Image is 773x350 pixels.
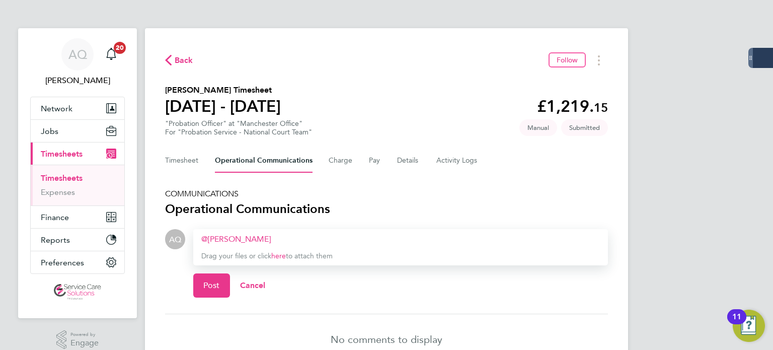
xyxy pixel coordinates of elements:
span: 15 [594,100,608,115]
a: [PERSON_NAME] [201,234,271,244]
span: Engage [70,339,99,347]
span: Jobs [41,126,58,136]
button: Follow [549,52,586,67]
div: Andrew Quinney [165,229,185,249]
button: Operational Communications [215,149,313,173]
a: 20 [101,38,121,71]
app-decimal: £1,219. [537,97,608,116]
span: Powered by [70,330,99,339]
button: Preferences [31,251,124,273]
button: Details [397,149,420,173]
a: AQ[PERSON_NAME] [30,38,125,87]
div: For "Probation Service - National Court Team" [165,128,312,136]
a: here [271,252,286,260]
h5: COMMUNICATIONS [165,189,608,199]
span: Cancel [240,281,266,290]
span: 20 [114,42,126,54]
span: Preferences [41,258,84,267]
span: This timesheet is Submitted. [561,119,608,136]
img: servicecare-logo-retina.png [54,284,101,300]
div: 11 [732,317,741,330]
a: Expenses [41,187,75,197]
button: Activity Logs [436,149,479,173]
button: Charge [329,149,353,173]
button: Pay [369,149,381,173]
span: Network [41,104,72,113]
div: Timesheets [31,165,124,205]
span: AQ [169,234,181,245]
h2: [PERSON_NAME] Timesheet [165,84,281,96]
button: Timesheet [165,149,199,173]
div: "Probation Officer" at "Manchester Office" [165,119,312,136]
button: Back [165,54,193,66]
button: Post [193,273,230,298]
span: This timesheet was manually created. [519,119,557,136]
nav: Main navigation [18,28,137,318]
span: Post [203,281,220,291]
h1: [DATE] - [DATE] [165,96,281,116]
a: Timesheets [41,173,83,183]
a: Powered byEngage [56,330,99,349]
button: Timesheets [31,143,124,165]
span: Drag your files or click to attach them [201,252,333,260]
div: ​ [201,233,600,245]
button: Open Resource Center, 11 new notifications [733,310,765,342]
h3: Operational Communications [165,201,608,217]
button: Finance [31,206,124,228]
p: No comments to display [331,332,442,346]
span: Reports [41,235,70,245]
button: Cancel [230,273,276,298]
button: Timesheets Menu [590,52,608,68]
span: Timesheets [41,149,83,159]
button: Network [31,97,124,119]
span: Back [175,54,193,66]
span: AQ [68,48,87,61]
span: Finance [41,213,69,222]
span: Follow [557,55,578,64]
span: Andrew Quinney [30,75,125,87]
a: Go to home page [30,284,125,300]
button: Jobs [31,120,124,142]
button: Reports [31,229,124,251]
